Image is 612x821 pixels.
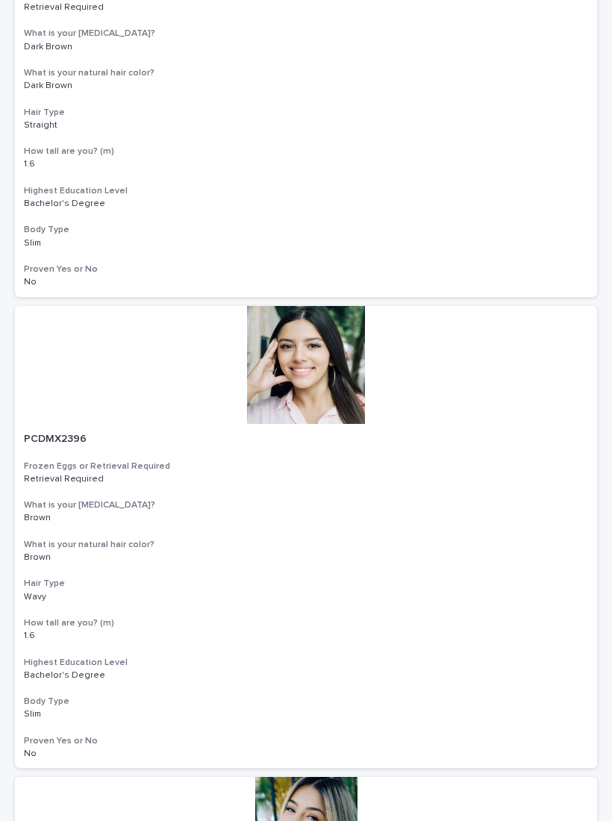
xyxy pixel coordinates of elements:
[24,735,588,747] h3: Proven Yes or No
[24,474,588,484] p: Retrieval Required
[24,107,588,119] h3: Hair Type
[24,696,588,708] h3: Body Type
[24,238,588,249] p: Slim
[24,67,588,79] h3: What is your natural hair color?
[24,592,588,602] p: Wavy
[24,185,588,197] h3: Highest Education Level
[24,433,588,446] p: PCDMX2396
[24,224,588,236] h3: Body Type
[24,159,588,169] p: 1.6
[24,539,588,551] h3: What is your natural hair color?
[24,277,588,287] p: No
[15,306,597,769] a: PCDMX2396Frozen Eggs or Retrieval RequiredRetrieval RequiredWhat is your [MEDICAL_DATA]?BrownWhat...
[24,81,588,91] p: Dark Brown
[24,657,588,669] h3: Highest Education Level
[24,578,588,590] h3: Hair Type
[24,461,588,472] h3: Frozen Eggs or Retrieval Required
[24,617,588,629] h3: How tall are you? (m)
[24,709,588,719] p: Slim
[24,146,588,157] h3: How tall are you? (m)
[24,631,588,641] p: 1.6
[24,2,588,13] p: Retrieval Required
[24,42,588,52] p: Dark Brown
[24,513,588,523] p: Brown
[24,120,588,131] p: Straight
[24,199,588,209] p: Bachelor's Degree
[24,499,588,511] h3: What is your [MEDICAL_DATA]?
[24,28,588,40] h3: What is your [MEDICAL_DATA]?
[24,263,588,275] h3: Proven Yes or No
[24,670,588,681] p: Bachelor's Degree
[24,749,588,759] p: No
[24,552,588,563] p: Brown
